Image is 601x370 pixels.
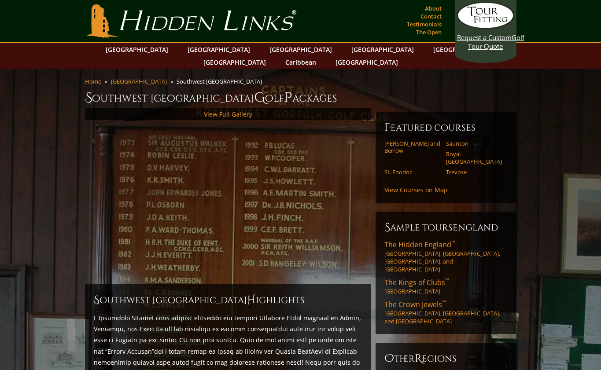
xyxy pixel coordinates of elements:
[281,56,321,69] a: Caribbean
[177,77,265,85] li: Southwest [GEOGRAPHIC_DATA]
[384,240,508,273] a: The Hidden England™[GEOGRAPHIC_DATA], [GEOGRAPHIC_DATA], [GEOGRAPHIC_DATA], and [GEOGRAPHIC_DATA]
[384,240,455,249] span: The Hidden England
[405,18,444,30] a: Testimonials
[101,43,173,56] a: [GEOGRAPHIC_DATA]
[85,89,516,106] h1: Southwest [GEOGRAPHIC_DATA] olf ackages
[384,352,508,366] h6: ther egions
[384,186,448,194] a: View Courses on Map
[457,2,514,51] a: Request a CustomGolf Tour Quote
[204,110,252,118] a: View Full Gallery
[384,278,508,295] a: The Kings of Clubs™[GEOGRAPHIC_DATA]
[254,89,265,106] span: G
[429,43,500,56] a: [GEOGRAPHIC_DATA]
[85,77,101,85] a: Home
[265,43,336,56] a: [GEOGRAPHIC_DATA]
[415,352,422,366] span: R
[445,277,449,284] sup: ™
[247,293,256,307] span: H
[384,278,449,287] span: The Kings of Clubs
[111,77,167,85] a: [GEOGRAPHIC_DATA]
[384,220,508,234] h6: Sample ToursEngland
[384,169,440,176] a: St. Enodoc
[414,26,444,38] a: The Open
[418,10,444,22] a: Contact
[384,121,508,135] h6: Featured Courses
[94,293,362,307] h2: Southwest [GEOGRAPHIC_DATA] ighlights
[457,33,512,42] span: Request a Custom
[423,2,444,15] a: About
[331,56,402,69] a: [GEOGRAPHIC_DATA]
[384,352,394,366] span: O
[384,140,440,154] a: [PERSON_NAME] and Berrow
[446,140,502,147] a: Saunton
[446,150,502,165] a: Royal [GEOGRAPHIC_DATA]
[384,300,508,325] a: The Crown Jewels™[GEOGRAPHIC_DATA], [GEOGRAPHIC_DATA], and [GEOGRAPHIC_DATA]
[347,43,418,56] a: [GEOGRAPHIC_DATA]
[384,300,446,309] span: The Crown Jewels
[199,56,270,69] a: [GEOGRAPHIC_DATA]
[183,43,254,56] a: [GEOGRAPHIC_DATA]
[442,299,446,306] sup: ™
[451,239,455,246] sup: ™
[446,169,502,176] a: Trevose
[284,89,292,106] span: P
